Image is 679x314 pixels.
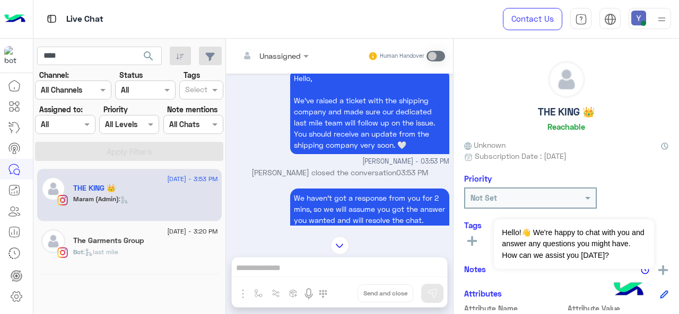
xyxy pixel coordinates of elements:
h6: Reachable [547,122,585,131]
img: scroll [330,236,349,255]
p: [PERSON_NAME] closed the conversation [230,167,449,178]
a: Contact Us [503,8,562,30]
h6: Attributes [464,289,502,298]
span: Attribute Value [568,303,669,314]
img: userImage [631,11,646,25]
p: Live Chat [66,12,103,26]
span: Maram (Admin) [73,195,119,203]
img: Logo [4,8,25,30]
h6: Priority [464,174,492,183]
p: 12/7/2025, 3:53 PM [290,69,449,154]
img: profile [655,13,668,26]
label: Tags [184,69,200,80]
h5: The Garments Group [73,236,144,245]
span: [PERSON_NAME] - 03:53 PM [362,157,449,167]
label: Channel: [39,69,69,80]
div: Select [184,84,207,97]
span: : last mile [83,248,118,256]
small: Human Handover [380,52,424,60]
img: tab [45,12,58,25]
img: notes [641,266,649,274]
img: hulul-logo.png [610,272,647,309]
a: tab [570,8,591,30]
label: Status [119,69,143,80]
span: Attribute Name [464,303,565,314]
h5: THE KING 👑 [73,184,116,193]
img: tab [604,13,616,25]
h6: Tags [464,220,668,230]
span: [DATE] - 3:20 PM [167,227,217,236]
span: Subscription Date : [DATE] [475,150,567,162]
label: Priority [103,104,128,115]
span: [DATE] - 3:53 PM [167,174,217,184]
label: Assigned to: [39,104,83,115]
img: 317874714732967 [4,46,23,65]
h6: Notes [464,264,486,274]
button: Apply Filters [35,142,223,161]
p: 12/7/2025, 3:53 PM [290,189,449,285]
img: defaultAdmin.png [41,177,65,201]
span: 03:53 PM [396,168,428,177]
span: search [142,50,155,62]
img: Instagram [57,195,68,205]
span: Unknown [464,139,506,150]
span: : [119,195,128,203]
img: defaultAdmin.png [41,229,65,253]
span: Hello!👋 We're happy to chat with you and answer any questions you might have. How can we assist y... [494,219,654,269]
h5: THE KING 👑 [538,106,595,118]
img: defaultAdmin.png [549,61,585,97]
label: Note mentions [167,104,217,115]
span: Bot [73,248,83,256]
img: tab [575,13,587,25]
img: Instagram [57,247,68,258]
button: search [136,47,162,69]
img: add [658,265,668,275]
button: Send and close [358,284,413,302]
